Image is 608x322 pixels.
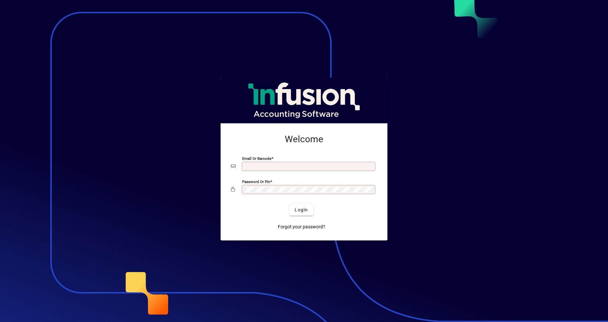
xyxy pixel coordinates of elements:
span: Login [295,207,308,213]
mat-label: Email or Barcode [242,156,271,161]
a: Forgot your password? [275,221,328,233]
mat-label: Password or Pin [242,179,270,184]
span: Forgot your password? [278,223,325,230]
button: Login [289,204,313,216]
h2: Welcome [231,134,377,145]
